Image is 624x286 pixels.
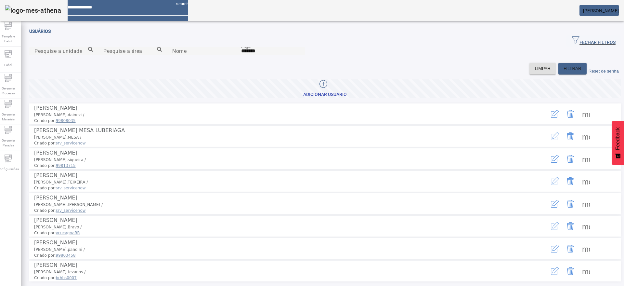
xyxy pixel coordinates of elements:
button: Reset de senha [587,63,621,75]
span: srv_servicenow [56,141,86,145]
span: Feedback [615,127,621,150]
span: [PERSON_NAME] [34,262,77,268]
button: Mais [578,173,594,189]
span: LIMPAR [535,65,551,72]
span: 99813715 [56,163,76,168]
span: [PERSON_NAME] [34,105,77,111]
span: srv_servicenow [56,186,86,190]
span: Fabril [2,61,14,69]
button: Adicionar Usuário [29,79,621,98]
mat-label: Pesquise a unidade [34,48,82,54]
mat-label: Nome [172,48,187,54]
span: [PERSON_NAME] [34,172,77,178]
button: Mais [578,218,594,234]
button: Mais [578,241,594,256]
button: FECHAR FILTROS [566,35,621,47]
button: Mais [578,263,594,279]
span: [PERSON_NAME].dainezi / [34,113,84,117]
span: [PERSON_NAME] [34,217,77,223]
img: logo-mes-athena [5,5,61,16]
span: [PERSON_NAME] [34,150,77,156]
mat-label: Login [241,44,252,49]
span: FILTRAR [564,65,581,72]
button: Feedback - Mostrar pesquisa [612,121,624,165]
span: FECHAR FILTROS [572,36,616,46]
span: Criado por: [34,163,522,169]
span: [PERSON_NAME] MESA LUBERIAGA [34,127,125,133]
button: Delete [563,129,578,144]
button: Delete [563,106,578,122]
button: Delete [563,241,578,256]
span: Criado por: [34,230,522,236]
button: LIMPAR [529,63,556,75]
span: Criado por: [34,275,522,281]
span: 99808035 [56,118,76,123]
label: Reset de senha [589,69,619,74]
span: [PERSON_NAME] [34,195,77,201]
button: Mais [578,129,594,144]
input: Number [103,47,162,55]
span: Criado por: [34,252,522,258]
button: Delete [563,263,578,279]
span: Criado por: [34,118,522,124]
button: FILTRAR [558,63,587,75]
span: [PERSON_NAME].[PERSON_NAME] / [34,202,103,207]
span: Usuários [29,29,51,34]
span: [PERSON_NAME].tezanos / [34,270,85,274]
span: brhbs0007 [56,276,77,280]
span: [PERSON_NAME].pandini / [34,247,85,252]
span: 99803458 [56,253,76,258]
span: [PERSON_NAME].TEIXEIRA / [34,180,88,184]
span: [PERSON_NAME] [583,8,619,13]
span: [PERSON_NAME].siqueira / [34,157,86,162]
button: Delete [563,173,578,189]
button: Delete [563,196,578,211]
span: [PERSON_NAME].Bravo / [34,225,82,229]
span: [PERSON_NAME].MESA / [34,135,81,140]
button: Delete [563,151,578,167]
span: vcucagnaBR [56,231,80,235]
span: srv_servicenow [56,208,86,213]
span: Criado por: [34,185,522,191]
button: Delete [563,218,578,234]
span: Criado por: [34,208,522,213]
button: Mais [578,151,594,167]
input: Number [34,47,93,55]
button: Mais [578,196,594,211]
button: Mais [578,106,594,122]
span: Criado por: [34,140,522,146]
div: Adicionar Usuário [303,91,347,98]
span: [PERSON_NAME] [34,239,77,246]
mat-label: Pesquise a área [103,48,142,54]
